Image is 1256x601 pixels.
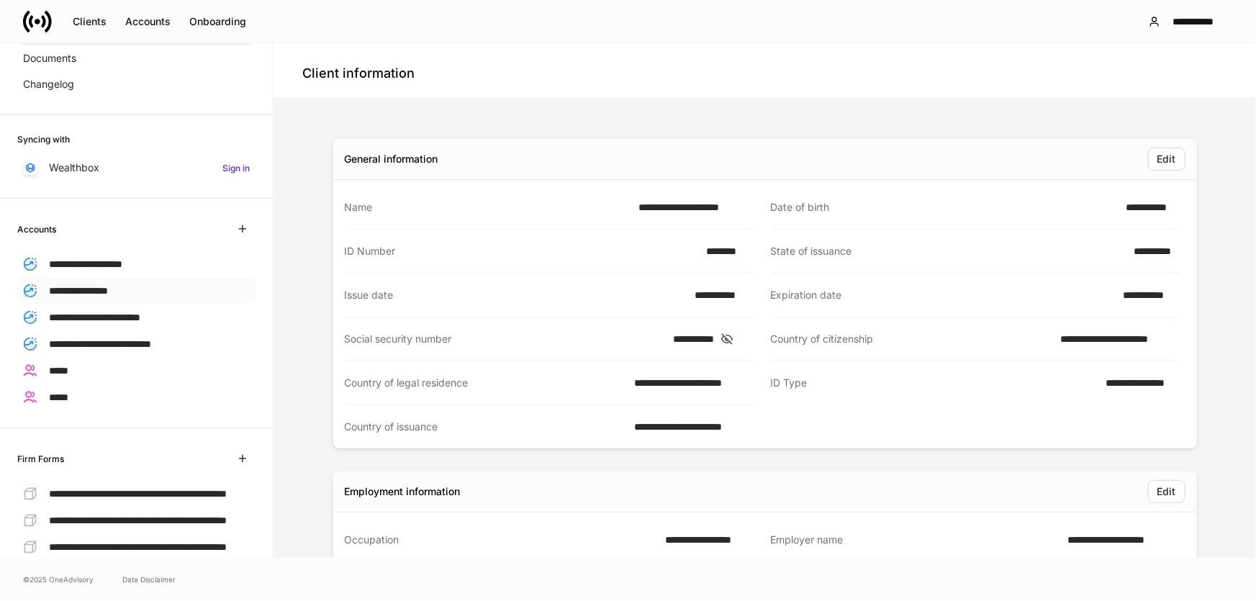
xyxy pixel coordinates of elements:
[17,71,256,97] a: Changelog
[116,10,180,33] button: Accounts
[345,376,626,390] div: Country of legal residence
[17,132,70,146] h6: Syncing with
[345,244,698,258] div: ID Number
[73,17,107,27] div: Clients
[771,533,1059,548] div: Employer name
[345,484,461,499] div: Employment information
[222,161,250,175] h6: Sign in
[771,332,1052,346] div: Country of citizenship
[189,17,246,27] div: Onboarding
[17,155,256,181] a: WealthboxSign in
[345,288,687,302] div: Issue date
[17,222,56,236] h6: Accounts
[17,45,256,71] a: Documents
[345,332,665,346] div: Social security number
[17,452,64,466] h6: Firm Forms
[771,376,1098,391] div: ID Type
[49,161,99,175] p: Wealthbox
[345,152,438,166] div: General information
[345,533,657,547] div: Occupation
[23,574,94,585] span: © 2025 OneAdvisory
[122,574,176,585] a: Data Disclaimer
[125,17,171,27] div: Accounts
[180,10,256,33] button: Onboarding
[1157,487,1176,497] div: Edit
[1157,154,1176,164] div: Edit
[345,200,631,214] div: Name
[1148,148,1185,171] button: Edit
[345,420,626,434] div: Country of issuance
[771,244,1126,258] div: State of issuance
[23,51,76,65] p: Documents
[1148,480,1185,503] button: Edit
[771,288,1115,302] div: Expiration date
[63,10,116,33] button: Clients
[771,200,1118,214] div: Date of birth
[23,77,74,91] p: Changelog
[302,65,415,82] h4: Client information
